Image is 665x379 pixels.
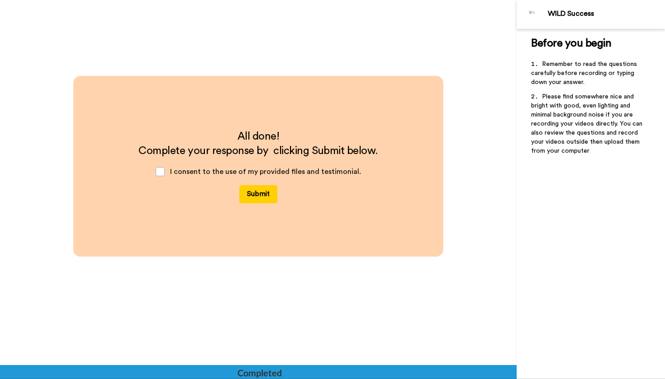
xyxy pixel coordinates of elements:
[138,145,378,156] span: Complete your response by clicking Submit below.
[237,131,280,142] span: All done!
[522,4,543,25] img: Profile Image
[548,9,665,18] div: WILD Success
[531,61,639,85] span: Remember to read the questions carefully before recording or typing down your answer.
[170,168,361,175] span: I consent to the use of my provided files and testimonial.
[237,366,281,379] div: Completed
[239,185,277,203] button: Submit
[531,38,611,49] span: Before you begin
[531,94,644,154] span: Please find somewhere nice and bright with good, even lighting and minimal background noise if yo...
